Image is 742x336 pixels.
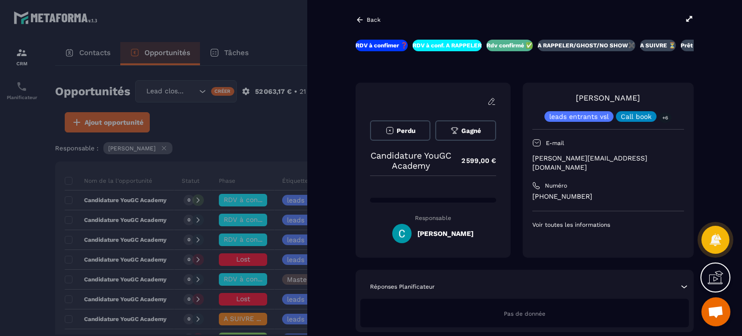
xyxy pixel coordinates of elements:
[370,120,430,141] button: Perdu
[486,42,533,49] p: Rdv confirmé ✅
[370,215,496,221] p: Responsable
[576,93,640,102] a: [PERSON_NAME]
[659,113,671,123] p: +6
[701,297,730,326] div: Ouvrir le chat
[532,221,684,229] p: Voir toutes les informations
[435,120,496,141] button: Gagné
[367,16,381,23] p: Back
[461,127,481,134] span: Gagné
[452,151,496,170] p: 2 599,00 €
[538,42,635,49] p: A RAPPELER/GHOST/NO SHOW✖️
[532,192,684,201] p: [PHONE_NUMBER]
[370,283,435,291] p: Réponses Planificateur
[370,150,452,171] p: Candidature YouGC Academy
[504,310,545,317] span: Pas de donnée
[545,182,567,190] p: Numéro
[356,42,408,49] p: RDV à confimer ❓
[640,42,676,49] p: A SUIVRE ⏳
[532,154,684,172] p: [PERSON_NAME][EMAIL_ADDRESS][DOMAIN_NAME]
[417,230,473,237] h5: [PERSON_NAME]
[621,113,652,120] p: Call book
[397,127,415,134] span: Perdu
[413,42,482,49] p: RDV à conf. A RAPPELER
[549,113,609,120] p: leads entrants vsl
[681,42,729,49] p: Prêt à acheter 🎰
[546,139,564,147] p: E-mail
